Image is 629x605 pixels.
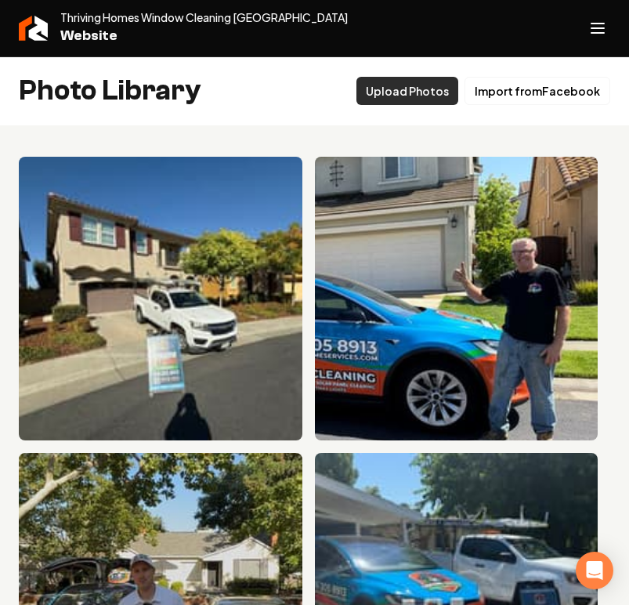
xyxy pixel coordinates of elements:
button: Import fromFacebook [465,77,610,105]
img: White truck parked in front of a two-story house with a "Window Cleaning" sign on the lawn. [19,157,302,440]
span: Thriving Homes Window Cleaning [GEOGRAPHIC_DATA] [60,9,348,25]
button: Upload Photos [356,77,458,105]
button: Open navigation menu [579,9,616,47]
h2: Photo Library [19,75,201,107]
span: Website [60,25,348,47]
img: Man giving a thumbs up next to a blue car with a solar panel cleaning service advertisement. [315,157,598,440]
img: Rebolt Logo [19,16,48,41]
div: Open Intercom Messenger [576,552,613,589]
